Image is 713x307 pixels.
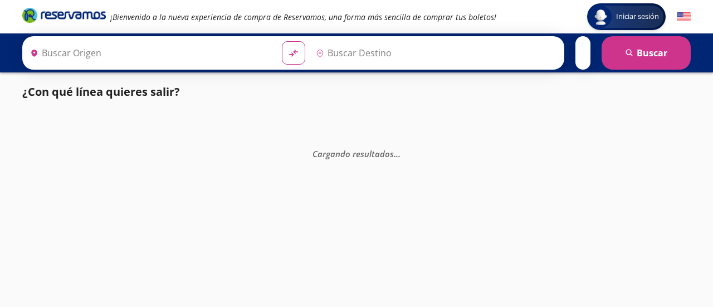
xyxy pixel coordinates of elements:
span: . [394,148,396,159]
span: . [398,148,401,159]
em: Cargando resultados [312,148,401,159]
button: Buscar [602,36,691,70]
button: English [677,10,691,24]
input: Buscar Destino [311,39,559,67]
input: Buscar Origen [26,39,273,67]
span: . [396,148,398,159]
a: Brand Logo [22,7,106,27]
i: Brand Logo [22,7,106,23]
p: ¿Con qué línea quieres salir? [22,84,180,100]
em: ¡Bienvenido a la nueva experiencia de compra de Reservamos, una forma más sencilla de comprar tus... [110,12,496,22]
span: Iniciar sesión [612,11,663,22]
